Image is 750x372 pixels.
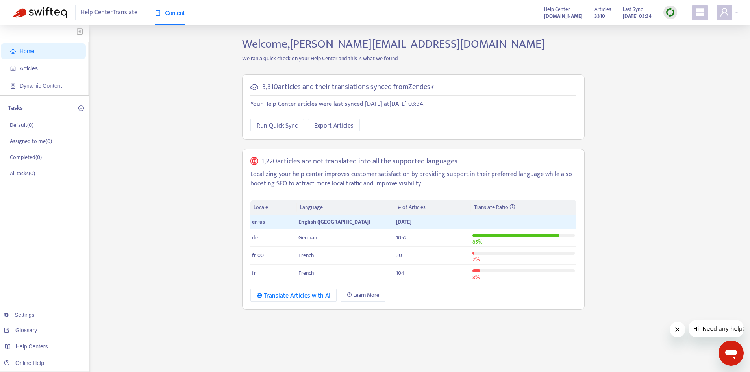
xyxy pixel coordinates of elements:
[472,255,480,264] span: 2 %
[12,7,67,18] img: Swifteq
[257,291,330,301] div: Translate Articles with AI
[250,170,576,189] p: Localizing your help center improves customer satisfaction by providing support in their preferre...
[10,121,33,129] p: Default ( 0 )
[5,6,57,12] span: Hi. Need any help?
[10,153,42,161] p: Completed ( 0 )
[665,7,675,17] img: sync.dc5367851b00ba804db3.png
[250,157,258,166] span: global
[396,217,411,226] span: [DATE]
[4,327,37,333] a: Glossary
[8,104,23,113] p: Tasks
[544,5,570,14] span: Help Center
[396,233,407,242] span: 1052
[250,200,297,215] th: Locale
[236,54,591,63] p: We ran a quick check on your Help Center and this is what we found
[261,157,457,166] h5: 1,220 articles are not translated into all the supported languages
[250,289,337,302] button: Translate Articles with AI
[720,7,729,17] span: user
[298,251,314,260] span: French
[20,48,34,54] span: Home
[594,5,611,14] span: Articles
[314,121,354,131] span: Export Articles
[155,10,161,16] span: book
[250,83,258,91] span: cloud-sync
[4,312,35,318] a: Settings
[474,203,573,212] div: Translate Ratio
[341,289,385,302] a: Learn More
[396,268,404,278] span: 104
[10,48,16,54] span: home
[623,12,652,20] strong: [DATE] 03:34
[252,268,256,278] span: fr
[262,83,434,92] h5: 3,310 articles and their translations synced from Zendesk
[544,12,583,20] strong: [DOMAIN_NAME]
[10,169,35,178] p: All tasks ( 0 )
[257,121,298,131] span: Run Quick Sync
[20,83,62,89] span: Dynamic Content
[670,322,685,337] iframe: Close message
[252,233,258,242] span: de
[396,251,402,260] span: 30
[10,137,52,145] p: Assigned to me ( 0 )
[394,200,470,215] th: # of Articles
[10,66,16,71] span: account-book
[594,12,605,20] strong: 3310
[4,360,44,366] a: Online Help
[623,5,643,14] span: Last Sync
[308,119,360,131] button: Export Articles
[298,233,317,242] span: German
[472,273,480,282] span: 8 %
[10,83,16,89] span: container
[719,341,744,366] iframe: Button to launch messaging window
[20,65,38,72] span: Articles
[242,34,545,54] span: Welcome, [PERSON_NAME][EMAIL_ADDRESS][DOMAIN_NAME]
[472,237,482,246] span: 85 %
[695,7,705,17] span: appstore
[298,217,370,226] span: English ([GEOGRAPHIC_DATA])
[544,11,583,20] a: [DOMAIN_NAME]
[81,5,137,20] span: Help Center Translate
[155,10,185,16] span: Content
[16,343,48,350] span: Help Centers
[252,217,265,226] span: en-us
[252,251,266,260] span: fr-001
[78,105,84,111] span: plus-circle
[250,100,576,109] p: Your Help Center articles were last synced [DATE] at [DATE] 03:34 .
[298,268,314,278] span: French
[353,291,379,300] span: Learn More
[297,200,394,215] th: Language
[689,320,744,337] iframe: Message from company
[250,119,304,131] button: Run Quick Sync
